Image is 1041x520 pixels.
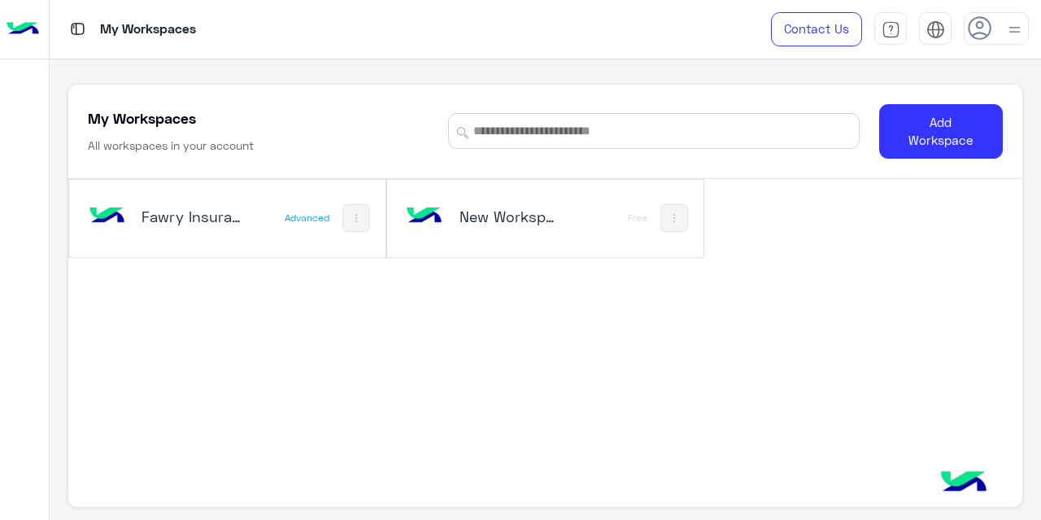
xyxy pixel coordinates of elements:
[85,194,128,238] img: bot image
[771,12,862,46] a: Contact Us
[1004,20,1025,40] img: profile
[88,108,196,128] h5: My Workspaces
[628,212,647,225] div: Free
[403,194,446,238] img: bot image
[7,12,39,46] img: Logo
[285,212,329,225] div: Advanced
[874,12,907,46] a: tab
[142,207,244,226] h5: Fawry Insurance Brokerage`s
[879,104,1003,159] button: Add Workspace
[88,138,254,154] h6: All workspaces in your account
[935,455,992,512] img: hulul-logo.png
[882,20,900,39] img: tab
[460,207,562,226] h5: New Workspace 1
[926,20,945,39] img: tab
[68,19,88,39] img: tab
[100,19,196,41] p: My Workspaces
